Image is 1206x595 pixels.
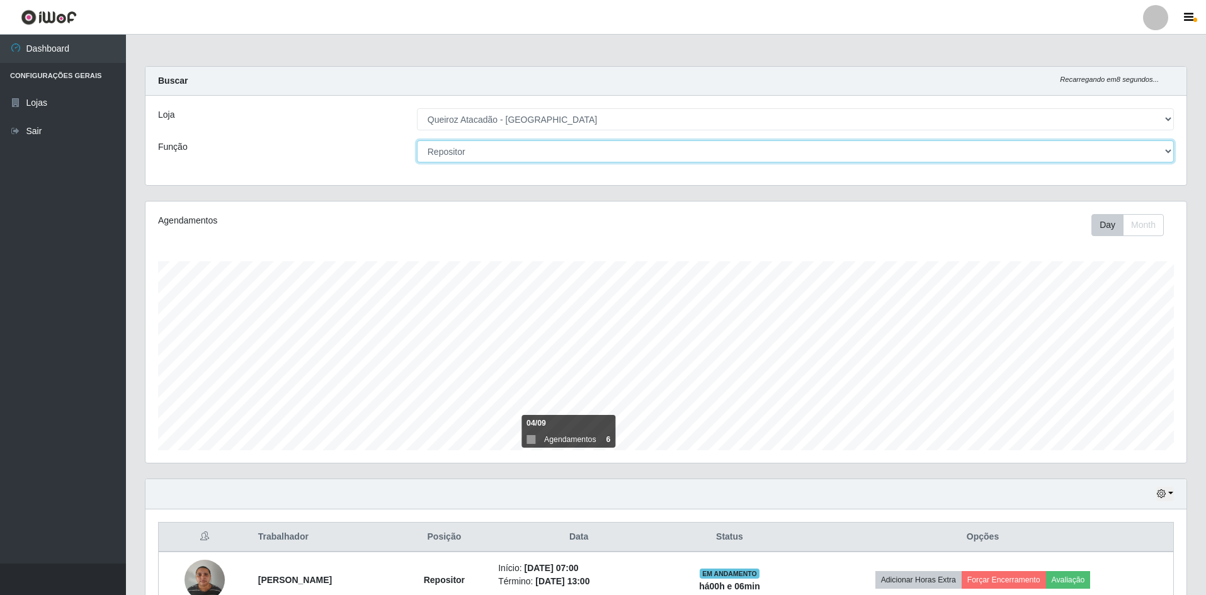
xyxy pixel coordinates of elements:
[398,523,491,552] th: Posição
[158,140,188,154] label: Função
[258,575,332,585] strong: [PERSON_NAME]
[524,563,578,573] time: [DATE] 07:00
[1123,214,1164,236] button: Month
[1091,214,1174,236] div: Toolbar with button groups
[1091,214,1124,236] button: Day
[700,569,759,579] span: EM ANDAMENTO
[424,575,465,585] strong: Repositor
[158,76,188,86] strong: Buscar
[491,523,667,552] th: Data
[158,214,571,227] div: Agendamentos
[498,575,659,588] li: Término:
[875,571,962,589] button: Adicionar Horas Extra
[535,576,589,586] time: [DATE] 13:00
[699,581,760,591] strong: há 00 h e 06 min
[667,523,792,552] th: Status
[251,523,398,552] th: Trabalhador
[158,108,174,122] label: Loja
[1046,571,1091,589] button: Avaliação
[792,523,1173,552] th: Opções
[962,571,1046,589] button: Forçar Encerramento
[498,562,659,575] li: Início:
[1060,76,1159,83] i: Recarregando em 8 segundos...
[1091,214,1164,236] div: First group
[21,9,77,25] img: CoreUI Logo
